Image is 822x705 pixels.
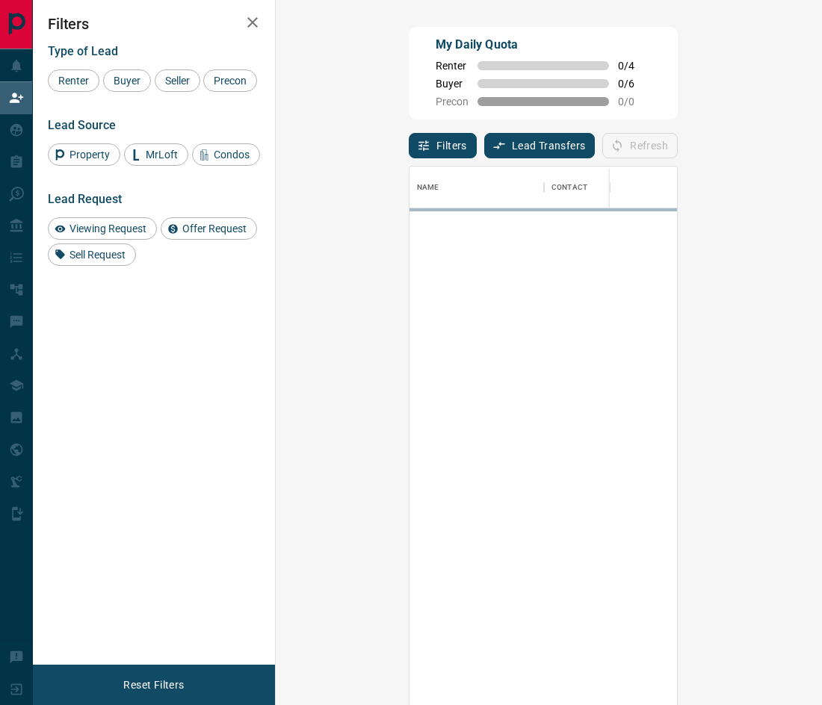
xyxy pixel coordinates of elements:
span: 0 / 0 [618,96,651,108]
div: Condos [192,143,260,166]
div: Name [417,167,439,208]
div: Offer Request [161,217,257,240]
div: Renter [48,69,99,92]
span: Precon [436,96,469,108]
span: Type of Lead [48,44,118,58]
button: Lead Transfers [484,133,596,158]
div: Viewing Request [48,217,157,240]
span: Precon [208,75,252,87]
div: Contact [544,167,664,208]
div: Property [48,143,120,166]
div: Name [410,167,544,208]
span: Renter [436,60,469,72]
span: Lead Request [48,192,122,206]
div: Sell Request [48,243,136,266]
span: Sell Request [64,249,131,261]
div: MrLoft [124,143,188,166]
span: Lead Source [48,118,116,132]
h2: Filters [48,15,260,33]
span: MrLoft [140,149,183,161]
button: Filters [409,133,477,158]
span: Renter [53,75,94,87]
span: Property [64,149,115,161]
span: Seller [160,75,195,87]
span: 0 / 6 [618,78,651,90]
span: Offer Request [177,223,252,235]
div: Precon [203,69,257,92]
span: 0 / 4 [618,60,651,72]
span: Condos [208,149,255,161]
button: Reset Filters [114,672,194,698]
div: Contact [551,167,587,208]
span: Buyer [108,75,146,87]
div: Seller [155,69,200,92]
div: Buyer [103,69,151,92]
span: Buyer [436,78,469,90]
p: My Daily Quota [436,36,651,54]
span: Viewing Request [64,223,152,235]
